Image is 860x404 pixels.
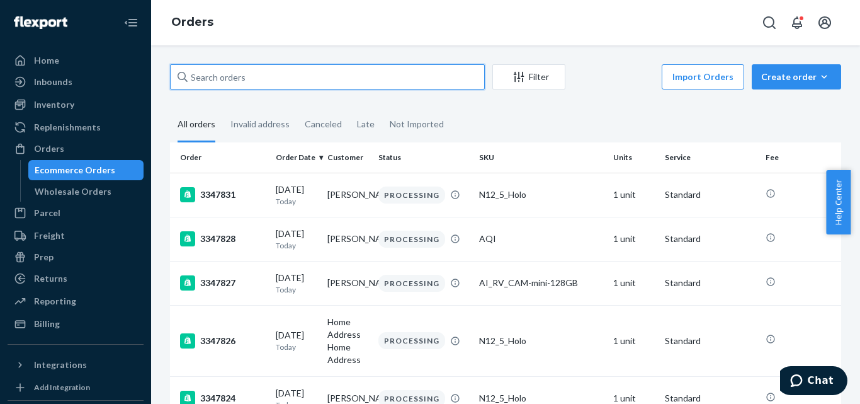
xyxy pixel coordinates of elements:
[492,64,565,89] button: Filter
[608,217,660,261] td: 1 unit
[35,185,111,198] div: Wholesale Orders
[322,173,374,217] td: [PERSON_NAME]
[8,139,144,159] a: Orders
[8,72,144,92] a: Inbounds
[35,164,115,176] div: Ecommerce Orders
[170,64,485,89] input: Search orders
[170,142,271,173] th: Order
[34,54,59,67] div: Home
[608,261,660,305] td: 1 unit
[8,355,144,375] button: Integrations
[180,333,266,349] div: 3347826
[8,50,144,71] a: Home
[276,284,317,295] p: Today
[608,173,660,217] td: 1 unit
[276,272,317,295] div: [DATE]
[826,170,851,234] button: Help Center
[28,160,144,180] a: Ecommerce Orders
[178,108,215,142] div: All orders
[378,332,445,349] div: PROCESSING
[8,314,144,334] a: Billing
[276,228,317,251] div: [DATE]
[373,142,474,173] th: Status
[665,277,755,289] p: Standard
[8,291,144,311] a: Reporting
[8,95,144,115] a: Inventory
[660,142,761,173] th: Service
[276,342,317,352] p: Today
[8,380,144,395] a: Add Integration
[357,108,375,141] div: Late
[493,71,565,83] div: Filter
[662,64,744,89] button: Import Orders
[327,152,369,163] div: Customer
[8,117,144,137] a: Replenishments
[378,275,445,292] div: PROCESSING
[34,251,54,263] div: Prep
[608,142,660,173] th: Units
[180,187,266,202] div: 3347831
[8,203,144,223] a: Parcel
[322,305,374,376] td: Home Address Home Address
[479,188,603,201] div: N12_5_Holo
[8,268,144,289] a: Returns
[230,108,290,141] div: Invalid address
[276,329,317,352] div: [DATE]
[34,359,87,371] div: Integrations
[390,108,444,141] div: Not Imported
[28,182,144,202] a: Wholesale Orders
[479,277,603,289] div: AI_RV_CAM-mini-128GB
[8,247,144,267] a: Prep
[34,229,65,242] div: Freight
[479,335,603,347] div: N12_5_Holo
[171,15,213,29] a: Orders
[812,10,837,35] button: Open account menu
[322,261,374,305] td: [PERSON_NAME]
[276,196,317,207] p: Today
[34,121,101,134] div: Replenishments
[780,366,847,398] iframe: Opens a widget where you can chat to one of our agents
[34,98,74,111] div: Inventory
[180,275,266,291] div: 3347827
[665,233,755,245] p: Standard
[322,217,374,261] td: [PERSON_NAME]
[378,187,445,204] div: PROCESSING
[34,382,90,393] div: Add Integration
[34,76,72,88] div: Inbounds
[14,16,67,29] img: Flexport logo
[305,108,342,141] div: Canceled
[180,231,266,246] div: 3347828
[34,318,60,330] div: Billing
[8,226,144,246] a: Freight
[665,188,755,201] p: Standard
[34,207,60,219] div: Parcel
[608,305,660,376] td: 1 unit
[118,10,144,35] button: Close Navigation
[474,142,608,173] th: SKU
[161,4,223,41] ol: breadcrumbs
[665,335,755,347] p: Standard
[276,240,317,251] p: Today
[761,71,832,83] div: Create order
[479,233,603,245] div: AQI
[784,10,810,35] button: Open notifications
[34,142,64,155] div: Orders
[761,142,841,173] th: Fee
[34,272,67,285] div: Returns
[276,183,317,207] div: [DATE]
[378,231,445,248] div: PROCESSING
[752,64,841,89] button: Create order
[271,142,322,173] th: Order Date
[757,10,782,35] button: Open Search Box
[34,295,76,308] div: Reporting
